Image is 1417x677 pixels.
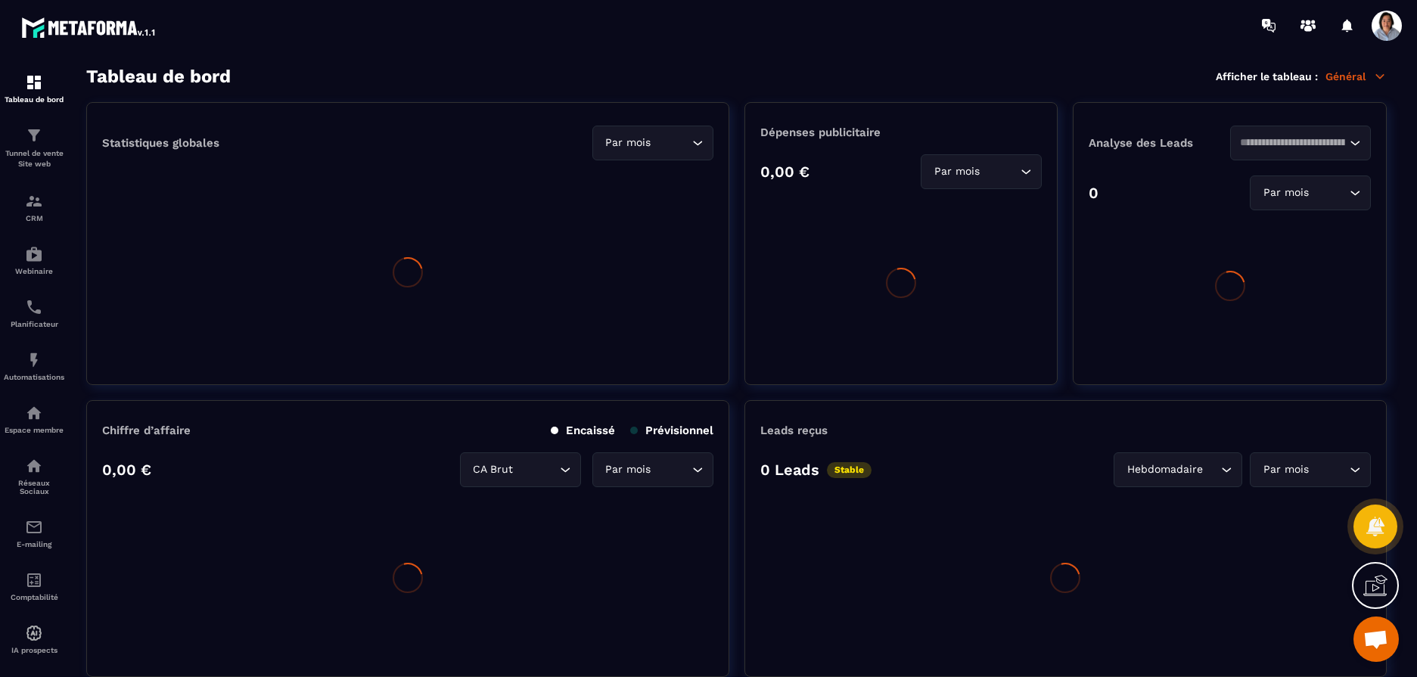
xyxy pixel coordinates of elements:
[983,163,1017,180] input: Search for option
[1353,616,1399,662] div: Open chat
[602,135,654,151] span: Par mois
[592,452,713,487] div: Search for option
[4,593,64,601] p: Comptabilité
[602,461,654,478] span: Par mois
[1312,461,1346,478] input: Search for option
[827,462,872,478] p: Stable
[25,192,43,210] img: formation
[470,461,517,478] span: CA Brut
[1216,70,1318,82] p: Afficher le tableau :
[1325,70,1387,83] p: Général
[4,267,64,275] p: Webinaire
[4,560,64,613] a: accountantaccountantComptabilité
[4,95,64,104] p: Tableau de bord
[4,479,64,495] p: Réseaux Sociaux
[4,320,64,328] p: Planificateur
[931,163,983,180] span: Par mois
[102,136,219,150] p: Statistiques globales
[654,461,688,478] input: Search for option
[4,540,64,548] p: E-mailing
[517,461,556,478] input: Search for option
[1089,136,1229,150] p: Analyse des Leads
[630,424,713,437] p: Prévisionnel
[1312,185,1346,201] input: Search for option
[25,351,43,369] img: automations
[4,287,64,340] a: schedulerschedulerPlanificateur
[1260,185,1312,201] span: Par mois
[4,507,64,560] a: emailemailE-mailing
[921,154,1042,189] div: Search for option
[4,148,64,169] p: Tunnel de vente Site web
[25,624,43,642] img: automations
[4,373,64,381] p: Automatisations
[86,66,231,87] h3: Tableau de bord
[4,646,64,654] p: IA prospects
[1114,452,1242,487] div: Search for option
[25,298,43,316] img: scheduler
[760,126,1043,139] p: Dépenses publicitaire
[21,14,157,41] img: logo
[1123,461,1206,478] span: Hebdomadaire
[25,571,43,589] img: accountant
[4,393,64,446] a: automationsautomationsEspace membre
[4,234,64,287] a: automationsautomationsWebinaire
[4,181,64,234] a: formationformationCRM
[4,115,64,181] a: formationformationTunnel de vente Site web
[4,62,64,115] a: formationformationTableau de bord
[1230,126,1371,160] div: Search for option
[1250,452,1371,487] div: Search for option
[1260,461,1312,478] span: Par mois
[551,424,615,437] p: Encaissé
[460,452,581,487] div: Search for option
[760,163,809,181] p: 0,00 €
[25,126,43,144] img: formation
[1240,135,1346,151] input: Search for option
[760,461,819,479] p: 0 Leads
[4,426,64,434] p: Espace membre
[25,457,43,475] img: social-network
[102,461,151,479] p: 0,00 €
[592,126,713,160] div: Search for option
[102,424,191,437] p: Chiffre d’affaire
[760,424,828,437] p: Leads reçus
[25,245,43,263] img: automations
[25,73,43,92] img: formation
[25,404,43,422] img: automations
[4,340,64,393] a: automationsautomationsAutomatisations
[4,214,64,222] p: CRM
[654,135,688,151] input: Search for option
[25,518,43,536] img: email
[1206,461,1217,478] input: Search for option
[4,446,64,507] a: social-networksocial-networkRéseaux Sociaux
[1089,184,1098,202] p: 0
[1250,175,1371,210] div: Search for option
